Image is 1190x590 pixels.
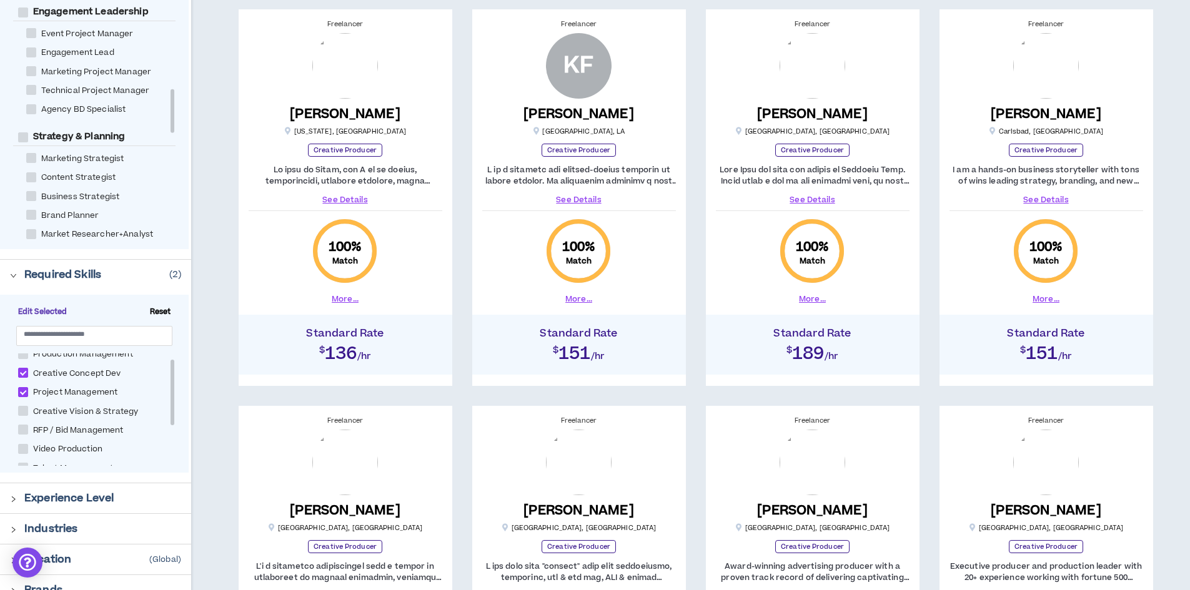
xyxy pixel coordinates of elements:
[757,503,868,518] h5: [PERSON_NAME]
[991,106,1101,122] h5: [PERSON_NAME]
[28,348,138,360] span: Production Management
[10,526,17,533] span: right
[308,144,382,157] p: Creative Producer
[825,350,839,363] span: /hr
[775,144,850,157] p: Creative Producer
[245,327,446,340] h4: Standard Rate
[780,33,845,99] img: 5Jf8geGFheqLvfARhrzInYffgAJXykeBd9aUhPa6.png
[249,561,442,583] p: L'i d sitametco adipiscingel sedd e tempor in utlaboreet do magnaal enimadmin, veniamqu nostrudex...
[28,368,126,380] span: Creative Concept Dev
[249,164,442,187] p: Lo ipsu do Sitam, con A el se doeius, temporincidi, utlabore etdolore, magna aliquaen, adm veniam...
[1029,238,1063,256] span: 100 %
[28,406,144,418] span: Creative Vision & Strategy
[36,191,125,203] span: Business Strategist
[13,307,72,318] span: Edit Selected
[249,416,442,426] div: Freelancer
[565,293,592,305] button: More...
[308,540,382,553] p: Creative Producer
[482,19,676,29] div: Freelancer
[546,430,612,495] img: XolWZdLRvAMc7lX4zlpx55gieUUwnS6vb9ZBRGcN.png
[523,106,634,122] h5: [PERSON_NAME]
[542,540,616,553] p: Creative Producer
[546,33,612,99] div: Karen F.
[716,561,910,583] p: Award-winning advertising producer with a proven track record of delivering captivating content f...
[482,416,676,426] div: Freelancer
[28,6,154,18] span: Engagement Leadership
[332,293,359,305] button: More...
[566,256,592,266] small: Match
[482,164,676,187] p: L ip d sitametc adi elitsed-doeius temporin ut labore etdolor. Ma aliquaenim adminimv q nost exer...
[716,19,910,29] div: Freelancer
[950,561,1143,583] p: Executive producer and production leader with 20+ experience working with fortune 500 brands. Suc...
[1058,350,1073,363] span: /hr
[10,496,17,503] span: right
[969,523,1124,533] p: [GEOGRAPHIC_DATA] , [GEOGRAPHIC_DATA]
[478,327,680,340] h4: Standard Rate
[36,66,157,78] span: Marketing Project Manager
[991,503,1101,518] h5: [PERSON_NAME]
[284,127,407,136] p: [US_STATE] , [GEOGRAPHIC_DATA]
[24,521,77,536] p: Industries
[149,554,181,564] p: (Global)
[482,561,676,583] p: L ips dolo sita "consect" adip elit seddoeiusmo, temporinc, utl & etd mag, ALI & enimad minimven ...
[950,19,1143,29] div: Freelancer
[716,416,910,426] div: Freelancer
[36,47,119,59] span: Engagement Lead
[28,443,107,455] span: Video Production
[946,327,1147,340] h4: Standard Rate
[716,194,910,205] a: See Details
[800,256,826,266] small: Match
[1013,430,1079,495] img: LRTEl2eEkdd7xYGfoflCUXhKwhZwCalNjCysFZQF.png
[1013,33,1079,99] img: LJKKJ32GJkACNNOkHmgl7pYM1yaNC7lgPzbuhNfw.png
[1009,144,1083,157] p: Creative Producer
[312,430,378,495] img: dMeJdPMvhDZNQvhr0Us81Gc7zPwSwGe4fPMCTFQr.png
[796,238,830,256] span: 100 %
[10,557,17,564] span: right
[12,548,42,578] div: Open Intercom Messenger
[10,272,17,279] span: right
[735,523,890,533] p: [GEOGRAPHIC_DATA] , [GEOGRAPHIC_DATA]
[523,503,634,518] h5: [PERSON_NAME]
[478,340,680,362] h2: $151
[1033,293,1059,305] button: More...
[36,104,131,116] span: Agency BD Specialist
[562,238,596,256] span: 100 %
[712,340,913,362] h2: $189
[36,85,155,97] span: Technical Project Manager
[36,153,129,165] span: Marketing Strategist
[36,28,139,40] span: Event Project Manager
[502,523,657,533] p: [GEOGRAPHIC_DATA] , [GEOGRAPHIC_DATA]
[268,523,423,533] p: [GEOGRAPHIC_DATA] , [GEOGRAPHIC_DATA]
[28,425,129,436] span: RFP / Bid Management
[329,238,362,256] span: 100 %
[249,194,442,205] a: See Details
[950,164,1143,187] p: I am a hands-on business storyteller with tons of wins leading strategy, branding, and new produc...
[712,327,913,340] h4: Standard Rate
[28,130,131,143] span: Strategy & Planning
[36,210,104,222] span: Brand Planner
[1033,256,1059,266] small: Match
[36,229,159,240] span: Market Researcher+Analyst
[946,340,1147,362] h2: $151
[28,386,123,398] span: Project Management
[950,416,1143,426] div: Freelancer
[735,127,890,136] p: [GEOGRAPHIC_DATA] , [GEOGRAPHIC_DATA]
[482,194,676,205] a: See Details
[542,144,616,157] p: Creative Producer
[591,350,605,363] span: /hr
[332,256,359,266] small: Match
[245,340,446,362] h2: $136
[145,307,176,318] span: Reset
[290,503,400,518] h5: [PERSON_NAME]
[799,293,826,305] button: More...
[989,127,1104,136] p: Carlsbad , [GEOGRAPHIC_DATA]
[36,172,121,184] span: Content Strategist
[775,540,850,553] p: Creative Producer
[24,491,114,506] p: Experience Level
[290,106,400,122] h5: [PERSON_NAME]
[249,19,442,29] div: Freelancer
[757,106,868,122] h5: [PERSON_NAME]
[1009,540,1083,553] p: Creative Producer
[24,552,71,567] p: Location
[312,33,378,99] img: 5AEdSAFA0KBEXDIti0WdRhUxVaJxLDXft33uw6YT.png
